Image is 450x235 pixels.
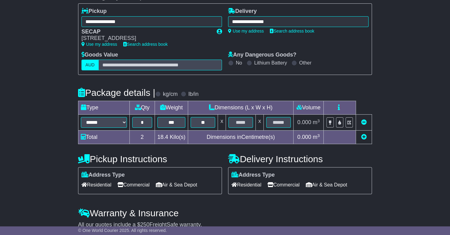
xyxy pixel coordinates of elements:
label: Other [299,60,311,66]
td: Weight [155,101,188,115]
h4: Pickup Instructions [78,154,222,164]
label: AUD [81,60,99,70]
span: m [313,134,320,140]
td: x [218,115,226,131]
a: Remove this item [361,119,366,125]
td: 2 [130,131,155,144]
td: Dimensions in Centimetre(s) [188,131,294,144]
td: Dimensions (L x W x H) [188,101,294,115]
div: SECAP [81,29,211,35]
label: kg/cm [163,91,178,98]
td: Total [78,131,130,144]
span: 0.000 [297,119,311,125]
td: x [256,115,264,131]
span: 250 [140,221,149,228]
span: Commercial [117,180,149,190]
span: Air & Sea Depot [306,180,347,190]
td: Qty [130,101,155,115]
label: Any Dangerous Goods? [228,52,296,58]
a: Search address book [123,42,168,47]
div: All our quotes include a $ FreightSafe warranty. [78,221,372,228]
a: Use my address [228,29,264,33]
label: Pickup [81,8,107,15]
span: Residential [81,180,111,190]
sup: 3 [317,119,320,123]
h4: Package details | [78,88,155,98]
h4: Delivery Instructions [228,154,372,164]
div: [STREET_ADDRESS] [81,35,211,42]
a: Use my address [81,42,117,47]
label: No [236,60,242,66]
td: Kilo(s) [155,131,188,144]
label: Delivery [228,8,257,15]
h4: Warranty & Insurance [78,208,372,218]
span: Commercial [267,180,299,190]
sup: 3 [317,133,320,138]
td: Volume [294,101,324,115]
a: Search address book [270,29,314,33]
td: Type [78,101,130,115]
span: Air & Sea Depot [156,180,197,190]
label: lb/in [188,91,199,98]
label: Address Type [231,172,275,178]
label: Goods Value [81,52,118,58]
label: Lithium Battery [254,60,287,66]
label: Address Type [81,172,125,178]
a: Add new item [361,134,366,140]
span: 0.000 [297,134,311,140]
span: 18.4 [157,134,168,140]
span: m [313,119,320,125]
span: Residential [231,180,261,190]
span: © One World Courier 2025. All rights reserved. [78,228,167,233]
